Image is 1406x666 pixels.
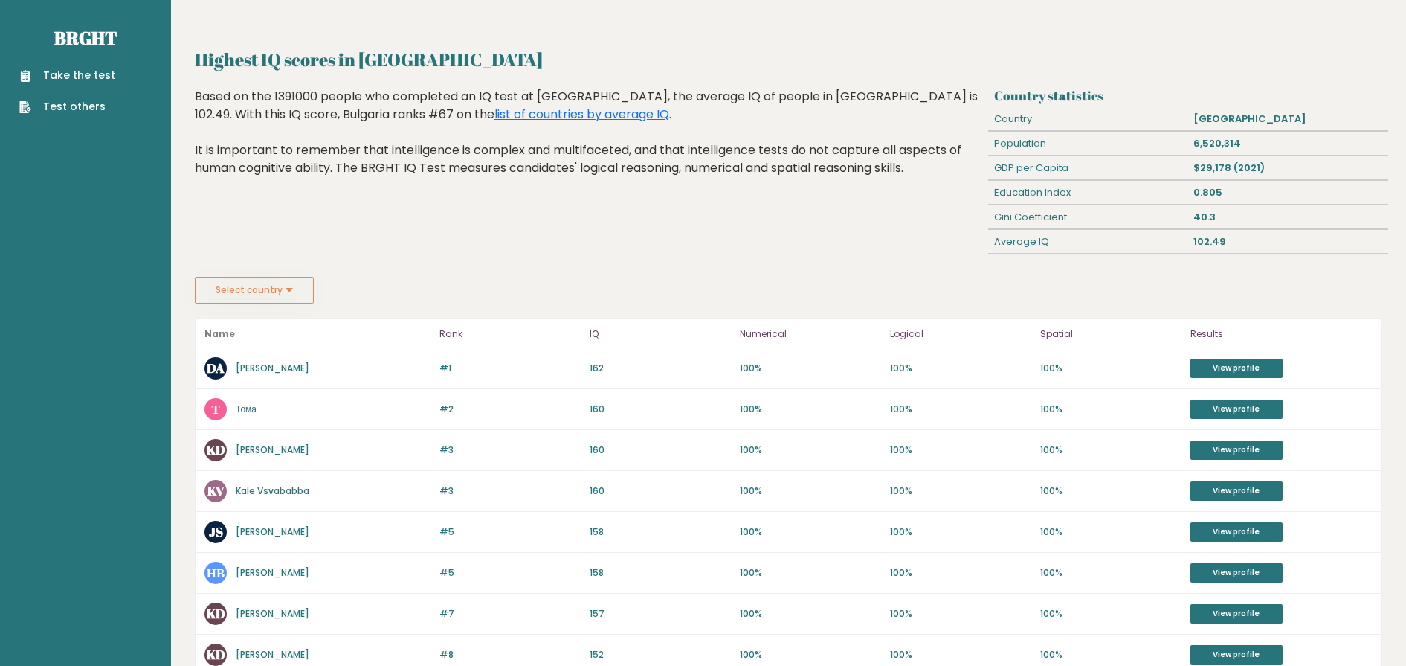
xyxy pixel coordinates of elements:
a: Take the test [19,68,115,83]
text: KD [207,605,225,622]
p: 100% [890,484,1031,498]
p: IQ [590,325,731,343]
div: 0.805 [1188,181,1388,205]
p: 158 [590,566,731,580]
a: [PERSON_NAME] [236,525,309,538]
p: #7 [439,607,581,621]
div: Population [988,132,1188,156]
p: #5 [439,525,581,539]
a: [PERSON_NAME] [236,566,309,579]
p: 100% [740,566,881,580]
text: KD [207,646,225,663]
a: [PERSON_NAME] [236,362,309,374]
p: Logical [890,325,1031,343]
p: 100% [1040,648,1181,662]
p: 157 [590,607,731,621]
p: #5 [439,566,581,580]
text: JS [209,523,223,540]
div: 102.49 [1188,230,1388,254]
a: View profile [1190,645,1283,665]
a: Test others [19,99,115,115]
text: НВ [207,564,225,581]
p: 100% [1040,403,1181,416]
a: View profile [1190,522,1283,542]
a: View profile [1190,481,1283,501]
p: 100% [740,362,881,375]
p: #3 [439,484,581,498]
div: Country [988,107,1188,131]
p: 100% [1040,484,1181,498]
p: Results [1190,325,1373,343]
p: 100% [890,403,1031,416]
p: 100% [890,525,1031,539]
text: KV [207,482,225,499]
p: 100% [740,607,881,621]
p: 100% [1040,444,1181,457]
button: Select country [195,277,314,304]
div: Education Index [988,181,1188,205]
a: View profile [1190,441,1283,460]
p: Numerical [740,325,881,343]
b: Name [204,327,235,340]
p: 100% [890,362,1031,375]
a: [PERSON_NAME] [236,648,309,661]
div: Average IQ [988,230,1188,254]
p: 100% [890,648,1031,662]
p: 100% [740,525,881,539]
p: 100% [740,484,881,498]
p: 160 [590,484,731,498]
p: 162 [590,362,731,375]
text: KD [207,441,225,458]
a: Тома [236,403,257,415]
p: 100% [740,403,881,416]
div: [GEOGRAPHIC_DATA] [1188,107,1388,131]
p: 100% [1040,607,1181,621]
p: 160 [590,403,731,416]
text: Т [211,400,219,417]
p: 100% [890,607,1031,621]
text: DA [207,359,225,377]
p: Rank [439,325,581,343]
div: Gini Coefficient [988,205,1188,229]
p: 100% [740,648,881,662]
a: View profile [1190,604,1283,624]
p: #1 [439,362,581,375]
a: View profile [1190,359,1283,378]
p: 100% [1040,362,1181,375]
p: 160 [590,444,731,457]
h2: Highest IQ scores in [GEOGRAPHIC_DATA] [195,46,1382,73]
div: 6,520,314 [1188,132,1388,156]
p: #3 [439,444,581,457]
a: Kale Vsvababba [236,484,309,497]
p: 100% [740,444,881,457]
p: #8 [439,648,581,662]
p: 100% [890,566,1031,580]
div: Based on the 1391000 people who completed an IQ test at [GEOGRAPHIC_DATA], the average IQ of peop... [195,88,983,199]
p: 100% [1040,566,1181,580]
p: Spatial [1040,325,1181,343]
p: 152 [590,648,731,662]
a: list of countries by average IQ [494,106,669,123]
p: 158 [590,525,731,539]
p: 100% [1040,525,1181,539]
div: $29,178 (2021) [1188,156,1388,180]
a: View profile [1190,400,1283,419]
div: 40.3 [1188,205,1388,229]
a: [PERSON_NAME] [236,444,309,456]
a: View profile [1190,563,1283,583]
p: #2 [439,403,581,416]
div: GDP per Capita [988,156,1188,180]
p: 100% [890,444,1031,457]
h3: Country statistics [994,88,1382,103]
a: Brght [54,26,117,50]
a: [PERSON_NAME] [236,607,309,620]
